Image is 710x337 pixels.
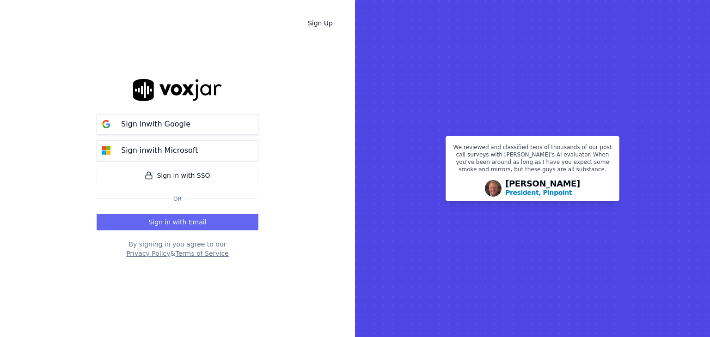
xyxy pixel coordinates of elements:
[175,249,228,258] button: Terms of Service
[121,119,190,130] p: Sign in with Google
[126,249,170,258] button: Privacy Policy
[97,114,258,135] button: Sign inwith Google
[300,15,340,31] a: Sign Up
[452,144,613,177] p: We reviewed and classified tens of thousands of our post call surveys with [PERSON_NAME]'s AI eva...
[97,240,258,258] div: By signing in you agree to our &
[505,180,580,197] div: [PERSON_NAME]
[170,195,185,203] span: Or
[97,141,116,160] img: microsoft Sign in button
[97,140,258,161] button: Sign inwith Microsoft
[97,214,258,230] button: Sign in with Email
[485,180,502,197] img: Avatar
[133,79,222,101] img: logo
[505,188,572,197] p: President, Pinpoint
[97,167,258,184] a: Sign in with SSO
[121,145,198,156] p: Sign in with Microsoft
[97,115,116,133] img: google Sign in button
